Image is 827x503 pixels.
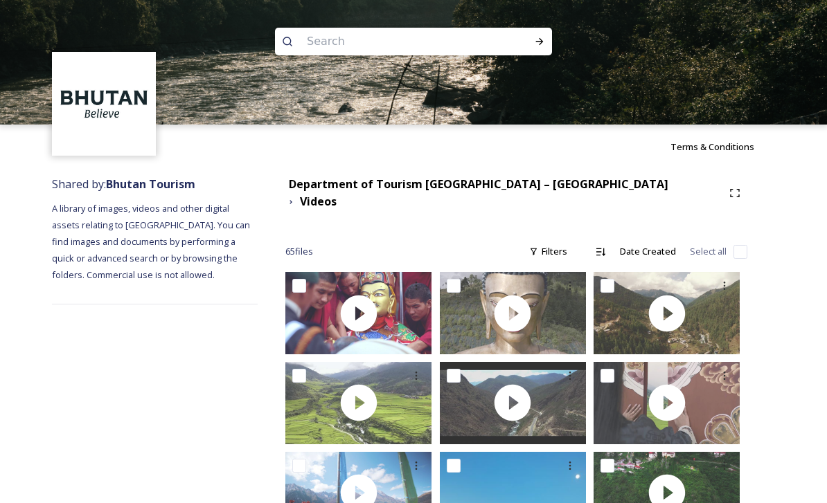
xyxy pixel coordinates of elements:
[594,272,740,354] img: thumbnail
[54,54,154,154] img: BT_Logo_BB_Lockup_CMYK_High%2520Res.jpg
[52,202,252,281] span: A library of images, videos and other digital assets relating to [GEOGRAPHIC_DATA]. You can find ...
[440,272,586,354] img: thumbnail
[522,238,574,265] div: Filters
[285,245,313,258] span: 65 file s
[300,26,490,57] input: Search
[285,272,432,354] img: thumbnail
[690,245,727,258] span: Select all
[670,138,775,155] a: Terms & Conditions
[670,140,754,153] span: Terms & Conditions
[289,176,668,192] strong: Department of Tourism [GEOGRAPHIC_DATA] – [GEOGRAPHIC_DATA]
[440,362,586,444] img: thumbnail
[300,194,337,209] strong: Videos
[594,362,740,444] img: thumbnail
[613,238,683,265] div: Date Created
[106,176,195,192] strong: Bhutan Tourism
[285,362,432,444] img: thumbnail
[52,176,195,192] span: Shared by:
